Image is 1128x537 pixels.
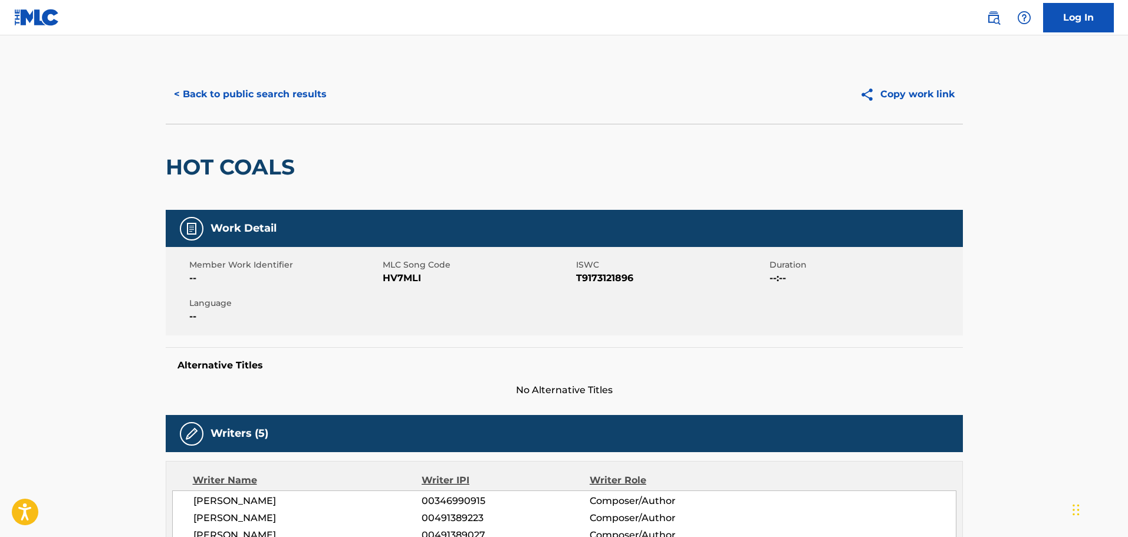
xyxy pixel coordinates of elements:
span: No Alternative Titles [166,383,963,397]
span: -- [189,309,380,324]
button: Copy work link [851,80,963,109]
span: [PERSON_NAME] [193,494,422,508]
span: HV7MLI [383,271,573,285]
div: Drag [1073,492,1080,528]
div: Writer Name [193,473,422,487]
h5: Work Detail [211,222,277,235]
a: Public Search [982,6,1005,29]
span: T9173121896 [576,271,767,285]
span: Duration [769,259,960,271]
img: help [1017,11,1031,25]
span: Composer/Author [590,494,742,508]
div: Help [1012,6,1036,29]
span: ISWC [576,259,767,271]
span: Language [189,297,380,309]
span: 00491389223 [422,511,589,525]
img: MLC Logo [14,9,60,26]
span: 00346990915 [422,494,589,508]
span: Member Work Identifier [189,259,380,271]
div: Writer IPI [422,473,590,487]
div: Writer Role [590,473,742,487]
span: [PERSON_NAME] [193,511,422,525]
span: Composer/Author [590,511,742,525]
span: --:-- [769,271,960,285]
span: -- [189,271,380,285]
a: Log In [1043,3,1114,32]
h2: HOT COALS [166,154,301,180]
h5: Alternative Titles [177,360,951,371]
img: Work Detail [185,222,199,236]
iframe: Chat Widget [1069,480,1128,537]
button: < Back to public search results [166,80,335,109]
h5: Writers (5) [211,427,268,440]
img: Writers [185,427,199,441]
img: search [986,11,1001,25]
span: MLC Song Code [383,259,573,271]
img: Copy work link [860,87,880,102]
